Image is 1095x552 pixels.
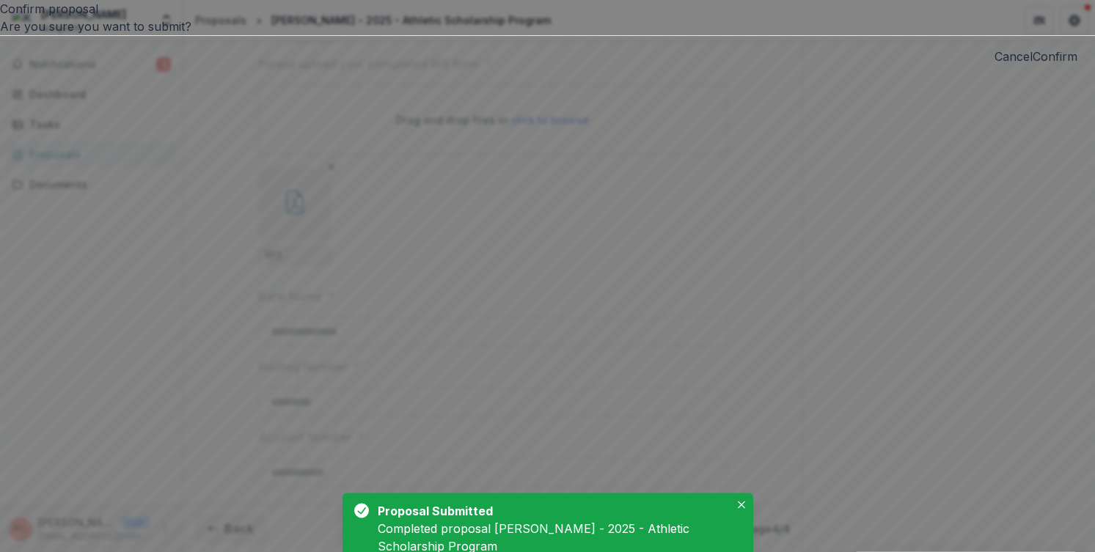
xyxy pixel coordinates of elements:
button: Close [733,496,750,514]
span: Confirm [1033,49,1077,64]
button: Confirm [1033,48,1077,65]
button: Cancel [995,48,1033,65]
div: Proposal Submitted [378,502,724,520]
